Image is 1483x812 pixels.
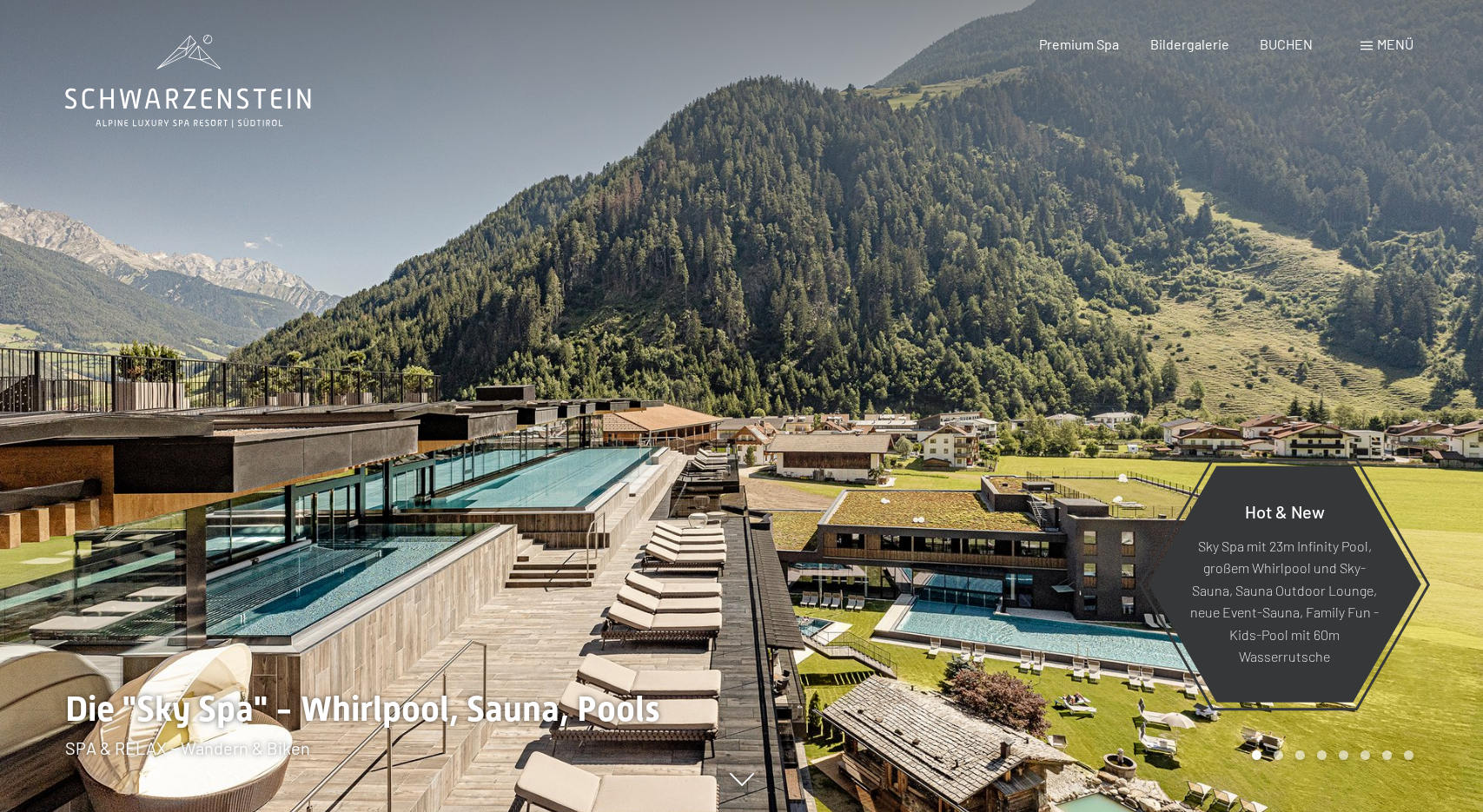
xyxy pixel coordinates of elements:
[1361,750,1370,760] div: Carousel Page 6
[1246,750,1413,760] div: Carousel Pagination
[1252,750,1261,760] div: Carousel Page 1 (Current Slide)
[1260,36,1313,52] a: BUCHEN
[1339,750,1348,760] div: Carousel Page 5
[1147,465,1422,703] a: Hot & New Sky Spa mit 23m Infinity Pool, großem Whirlpool und Sky-Sauna, Sauna Outdoor Lounge, ne...
[1295,750,1305,760] div: Carousel Page 3
[1245,500,1325,521] span: Hot & New
[1382,750,1392,760] div: Carousel Page 7
[1404,750,1413,760] div: Carousel Page 8
[1317,750,1327,760] div: Carousel Page 4
[1377,36,1413,52] span: Menü
[1039,36,1119,52] a: Premium Spa
[1150,36,1229,52] a: Bildergalerie
[1274,750,1283,760] div: Carousel Page 2
[1190,534,1379,668] p: Sky Spa mit 23m Infinity Pool, großem Whirlpool und Sky-Sauna, Sauna Outdoor Lounge, neue Event-S...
